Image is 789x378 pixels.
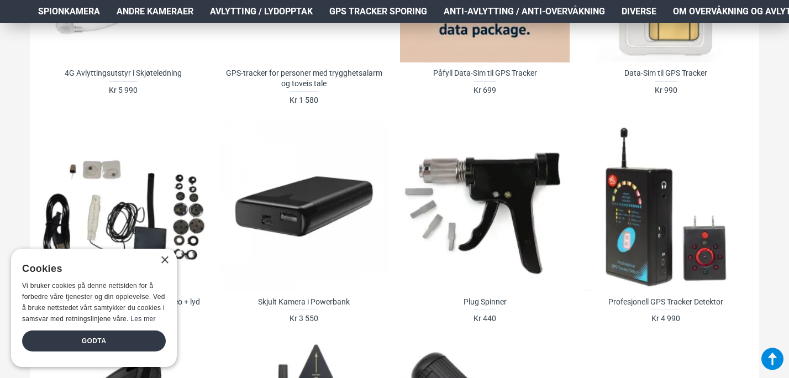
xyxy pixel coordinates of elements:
[608,297,723,307] a: Profesjonell GPS Tracker Detektor
[160,256,169,265] div: Close
[210,5,313,18] span: Avlytting / Lydopptak
[22,257,159,281] div: Cookies
[581,122,750,291] a: Profesjonell GPS Tracker Detektor Profesjonell GPS Tracker Detektor
[258,297,350,307] a: Skjult Kamera i Powerbank
[22,330,166,351] div: Godta
[464,297,507,307] a: Plug Spinner
[130,315,155,323] a: Les mer, opens a new window
[38,122,208,291] a: Skjult kommunikasjonsutstyr med video + lyd Skjult kommunikasjonsutstyr med video + lyd
[433,68,537,78] a: Påfyll Data-Sim til GPS Tracker
[219,122,388,291] a: Skjult Kamera i Powerbank Skjult Kamera i Powerbank
[109,86,138,94] span: Kr 5 990
[624,68,707,78] a: Data-Sim til GPS Tracker
[117,5,193,18] span: Andre kameraer
[444,5,605,18] span: Anti-avlytting / Anti-overvåkning
[329,5,427,18] span: GPS Tracker Sporing
[474,86,496,94] span: Kr 699
[651,314,680,322] span: Kr 4 990
[290,314,318,322] span: Kr 3 550
[655,86,677,94] span: Kr 990
[622,5,656,18] span: Diverse
[400,122,570,291] a: Plug Spinner Plug Spinner
[224,68,383,88] a: GPS-tracker for personer med trygghetsalarm og toveis tale
[65,68,182,78] a: 4G Avlyttingsutstyr i Skjøteledning
[22,282,165,322] span: Vi bruker cookies på denne nettsiden for å forbedre våre tjenester og din opplevelse. Ved å bruke...
[474,314,496,322] span: Kr 440
[38,5,100,18] span: Spionkamera
[290,96,318,104] span: Kr 1 580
